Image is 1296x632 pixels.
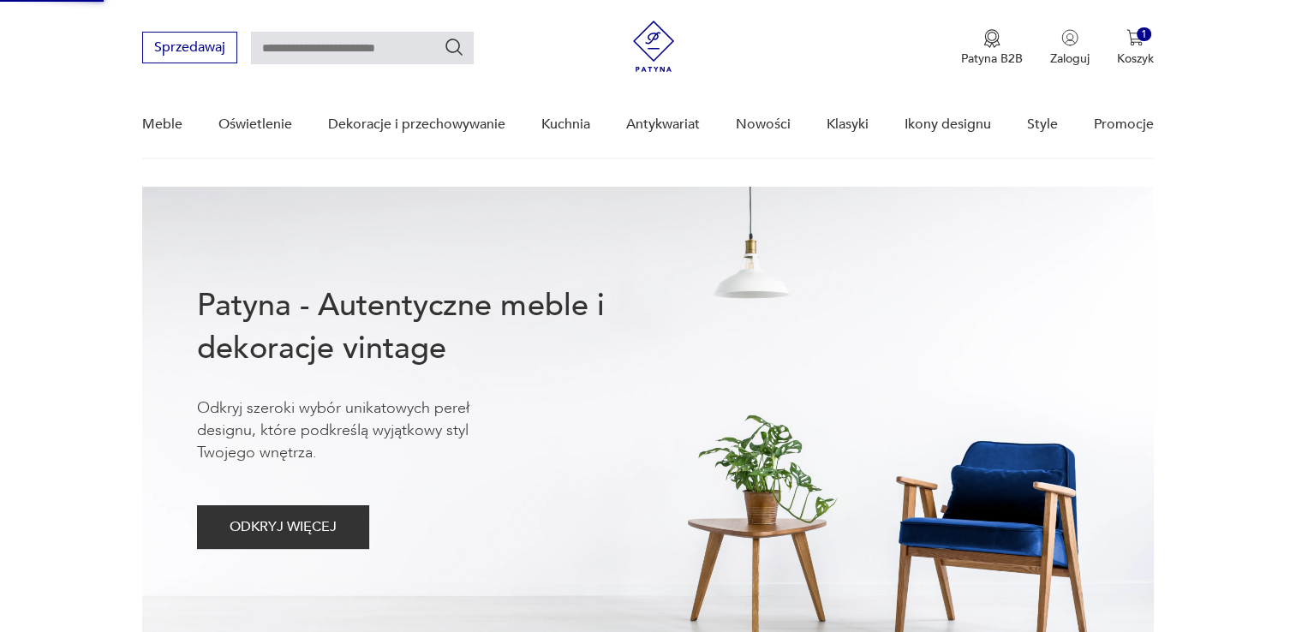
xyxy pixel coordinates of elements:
p: Odkryj szeroki wybór unikatowych pereł designu, które podkreślą wyjątkowy styl Twojego wnętrza. [197,397,523,464]
a: Nowości [736,92,791,158]
a: Antykwariat [626,92,700,158]
img: Ikona koszyka [1126,29,1144,46]
a: Oświetlenie [218,92,292,158]
img: Patyna - sklep z meblami i dekoracjami vintage [628,21,679,72]
button: Szukaj [444,37,464,57]
a: Meble [142,92,182,158]
a: Ikona medaluPatyna B2B [961,29,1023,67]
a: Sprzedawaj [142,43,237,55]
h1: Patyna - Autentyczne meble i dekoracje vintage [197,284,660,370]
p: Zaloguj [1050,51,1090,67]
button: ODKRYJ WIĘCEJ [197,505,369,549]
a: Dekoracje i przechowywanie [328,92,505,158]
a: Klasyki [827,92,869,158]
a: Kuchnia [541,92,590,158]
p: Patyna B2B [961,51,1023,67]
a: ODKRYJ WIĘCEJ [197,522,369,534]
button: Zaloguj [1050,29,1090,67]
img: Ikona medalu [983,29,1000,48]
p: Koszyk [1117,51,1154,67]
div: 1 [1137,27,1151,42]
img: Ikonka użytkownika [1061,29,1078,46]
button: Sprzedawaj [142,32,237,63]
a: Ikony designu [905,92,991,158]
a: Style [1027,92,1058,158]
button: 1Koszyk [1117,29,1154,67]
a: Promocje [1094,92,1154,158]
button: Patyna B2B [961,29,1023,67]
